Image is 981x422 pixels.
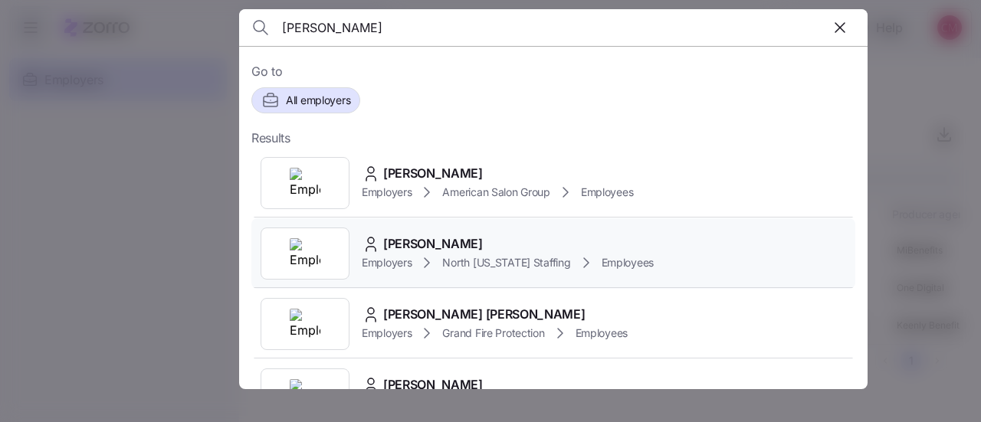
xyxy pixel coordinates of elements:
span: American Salon Group [442,185,550,200]
span: Employees [602,255,654,270]
span: Employers [362,255,412,270]
img: Employer logo [290,309,320,339]
span: [PERSON_NAME] [383,164,483,183]
button: All employers [251,87,360,113]
span: Employees [581,185,633,200]
img: Employer logo [290,238,320,269]
span: [PERSON_NAME] [383,234,483,254]
img: Employer logo [290,379,320,410]
span: Employees [576,325,628,341]
span: Grand Fire Protection [442,325,544,341]
span: [PERSON_NAME] [383,375,483,394]
span: Go to [251,62,855,81]
span: All employers [286,93,350,108]
span: [PERSON_NAME] [PERSON_NAME] [383,305,585,324]
span: Results [251,129,290,148]
span: Employers [362,325,412,341]
img: Employer logo [290,168,320,198]
span: Employers [362,185,412,200]
span: North [US_STATE] Staffing [442,255,570,270]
